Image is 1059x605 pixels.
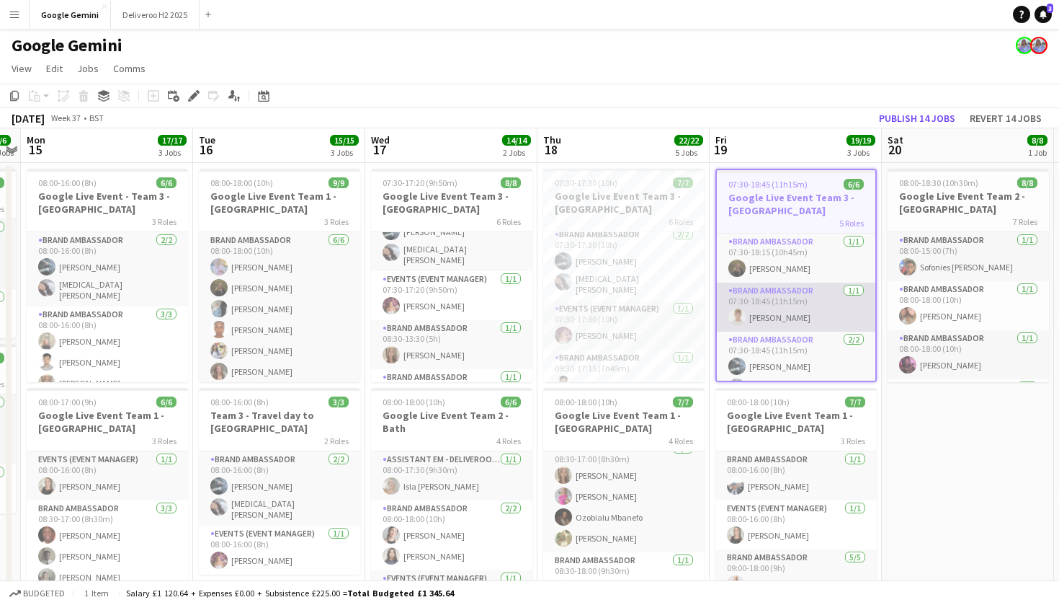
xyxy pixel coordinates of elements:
app-card-role: Brand Ambassador3/308:30-17:00 (8h30m)[PERSON_NAME][PERSON_NAME][PERSON_NAME] [27,500,188,591]
div: 07:30-18:45 (11h15m)6/6Google Live Event Team 3 - [GEOGRAPHIC_DATA]5 RolesBrand Ambassador1/107:3... [715,169,877,382]
span: 07:30-17:30 (10h) [555,177,617,188]
h3: Google Live Event Team 2 - [GEOGRAPHIC_DATA] [888,190,1049,216]
button: Publish 14 jobs [873,109,961,128]
app-job-card: 07:30-17:30 (10h)7/7Google Live Event Team 3 - [GEOGRAPHIC_DATA]6 RolesBrand Ambassador1/107:30-1... [543,169,705,382]
span: Fri [715,133,727,146]
div: [DATE] [12,111,45,125]
app-card-role: Brand Ambassador1/1 [888,379,1049,428]
app-card-role: Brand Ambassador2/208:00-16:00 (8h)[PERSON_NAME][MEDICAL_DATA][PERSON_NAME] [199,451,360,526]
span: 07:30-17:20 (9h50m) [383,177,457,188]
app-job-card: 08:00-18:30 (10h30m)8/8Google Live Event Team 2 - [GEOGRAPHIC_DATA]7 RolesBrand Ambassador1/108:0... [888,169,1049,382]
div: 08:00-16:00 (8h)6/6Google Live Event - Team 3 - [GEOGRAPHIC_DATA]3 RolesBrand Ambassador2/208:00-... [27,169,188,382]
span: Mon [27,133,45,146]
app-card-role: Events (Event Manager)1/107:30-17:30 (10h)[PERSON_NAME] [543,301,705,350]
app-card-role: Brand Ambassador1/108:00-18:00 (10h)[PERSON_NAME] [888,330,1049,379]
div: 08:00-18:00 (10h)7/7Google Live Event Team 1 - [GEOGRAPHIC_DATA]3 RolesBrand Ambassador1/108:00-1... [715,388,877,601]
app-card-role: Brand Ambassador2/207:30-17:30 (10h)[PERSON_NAME][MEDICAL_DATA][PERSON_NAME] [543,226,705,301]
app-card-role: Brand Ambassador3/308:00-16:00 (8h)[PERSON_NAME][PERSON_NAME][PERSON_NAME] [27,306,188,397]
app-card-role: Brand Ambassador1/109:30-17:15 (7h45m)[PERSON_NAME] [543,350,705,399]
app-user-avatar: Lucy Hillier [1030,37,1047,54]
span: 3 Roles [152,436,176,446]
span: 8/8 [501,177,521,188]
app-card-role: Brand Ambassador2/208:00-16:00 (8h)[PERSON_NAME][MEDICAL_DATA][PERSON_NAME] [27,232,188,306]
span: Jobs [77,62,99,75]
span: 7/7 [673,177,693,188]
h1: Google Gemini [12,35,122,56]
span: 17/17 [158,135,187,146]
app-card-role: Brand Ambassador1/108:00-15:00 (7h)Sofonies [PERSON_NAME] [888,232,1049,281]
span: View [12,62,32,75]
span: 18 [541,141,561,158]
div: Salary £1 120.64 + Expenses £0.00 + Subsistence £225.00 = [126,588,454,599]
span: 6/6 [844,179,864,190]
span: 19 [713,141,727,158]
span: 16 [197,141,215,158]
h3: Google Live Event Team 1 - [GEOGRAPHIC_DATA] [199,190,360,216]
span: 3/3 [329,397,349,407]
app-card-role: Brand Ambassador1/107:30-18:15 (10h45m)[PERSON_NAME] [717,234,875,283]
span: 19/19 [846,135,875,146]
app-job-card: 08:00-18:00 (10h)6/6Google Live Event Team 2 - Bath4 RolesAssistant EM - Deliveroo FR1/108:00-17:... [371,388,532,601]
span: 4 Roles [496,436,521,446]
h3: Google Live Event Team 3 - [GEOGRAPHIC_DATA] [717,191,875,217]
span: Comms [113,62,146,75]
span: 2 Roles [324,436,349,446]
h3: Google Live Event Team 1 - [GEOGRAPHIC_DATA] [543,409,705,435]
span: 7/7 [845,397,865,407]
span: Budgeted [23,588,65,599]
span: 3 [1047,4,1053,13]
span: 14/14 [502,135,531,146]
span: 6/6 [501,397,521,407]
app-card-role: Brand Ambassador6/608:00-18:00 (10h)[PERSON_NAME][PERSON_NAME][PERSON_NAME][PERSON_NAME][PERSON_N... [199,232,360,386]
div: 07:30-17:20 (9h50m)8/8Google Live Event Team 3 - [GEOGRAPHIC_DATA]6 RolesBrand Ambassador2/207:30... [371,169,532,382]
app-card-role: Brand Ambassador1/1 [371,369,532,418]
a: Comms [107,59,151,78]
app-job-card: 08:00-18:00 (10h)7/7Google Live Event Team 1 - [GEOGRAPHIC_DATA]4 RolesEvents (Event Manager)1/10... [543,388,705,601]
span: 15 [24,141,45,158]
button: Deliveroo H2 2025 [111,1,200,29]
app-card-role: Events (Event Manager)1/108:00-16:00 (8h)[PERSON_NAME] [199,526,360,575]
button: Google Gemini [30,1,111,29]
h3: Google Live Event - Team 3 - [GEOGRAPHIC_DATA] [27,190,188,216]
app-card-role: Brand Ambassador2/208:00-18:00 (10h)[PERSON_NAME][PERSON_NAME] [371,500,532,570]
app-card-role: Brand Ambassador1/108:00-16:00 (8h)[PERSON_NAME] [715,451,877,500]
span: 08:00-18:00 (10h) [727,397,790,407]
button: Revert 14 jobs [964,109,1047,128]
span: 4 Roles [669,436,693,446]
div: 3 Jobs [331,147,358,158]
span: 22/22 [674,135,703,146]
button: Budgeted [7,586,67,601]
span: 1 item [79,588,114,599]
app-card-role: Brand Ambassador2/207:30-18:45 (11h15m)[PERSON_NAME][MEDICAL_DATA][PERSON_NAME] [717,332,875,406]
h3: Team 3 - Travel day to [GEOGRAPHIC_DATA] [199,409,360,435]
span: Total Budgeted £1 345.64 [347,588,454,599]
div: 3 Jobs [847,147,875,158]
span: 7/7 [673,397,693,407]
span: Wed [371,133,390,146]
span: 07:30-18:45 (11h15m) [728,179,808,190]
h3: Google Live Event Team 1 - [GEOGRAPHIC_DATA] [27,409,188,435]
span: 5 Roles [839,218,864,229]
app-card-role: Brand Ambassador1/108:30-13:30 (5h)[PERSON_NAME] [371,320,532,369]
span: 3 Roles [324,216,349,227]
app-card-role: Brand Ambassador1/108:00-18:00 (10h)[PERSON_NAME] [888,281,1049,330]
span: Tue [199,133,215,146]
span: 9/9 [329,177,349,188]
span: 08:00-18:00 (10h) [383,397,445,407]
span: 6 Roles [669,216,693,227]
a: Edit [40,59,68,78]
app-card-role: Assistant EM - Deliveroo FR1/108:00-17:30 (9h30m)Isla [PERSON_NAME] [371,451,532,500]
span: 08:00-16:00 (8h) [38,177,97,188]
div: 1 Job [1028,147,1047,158]
span: 6 Roles [496,216,521,227]
span: 08:00-17:00 (9h) [38,397,97,407]
span: 20 [885,141,903,158]
span: 17 [369,141,390,158]
app-job-card: 08:00-16:00 (8h)3/3Team 3 - Travel day to [GEOGRAPHIC_DATA]2 RolesBrand Ambassador2/208:00-16:00 ... [199,388,360,575]
app-card-role: Brand Ambassador4/408:30-17:00 (8h30m)[PERSON_NAME][PERSON_NAME]Ozobialu Mbanefo[PERSON_NAME] [543,441,705,552]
